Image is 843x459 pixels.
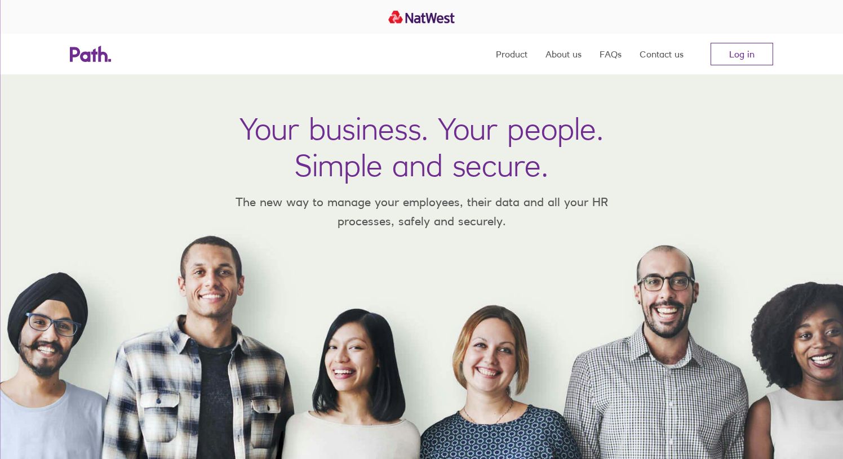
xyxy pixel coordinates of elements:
[496,34,527,74] a: Product
[600,34,622,74] a: FAQs
[219,193,624,230] p: The new way to manage your employees, their data and all your HR processes, safely and securely.
[640,34,684,74] a: Contact us
[239,110,604,184] h1: Your business. Your people. Simple and secure.
[711,43,773,65] a: Log in
[545,34,582,74] a: About us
